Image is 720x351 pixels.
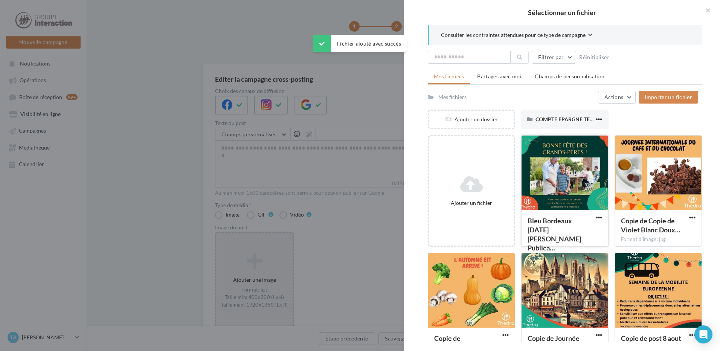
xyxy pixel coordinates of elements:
[645,94,692,100] span: Importer un fichier
[639,91,698,104] button: Importer un fichier
[313,35,407,52] div: Fichier ajouté avec succès
[432,199,511,207] div: Ajouter un fichier
[621,236,696,243] div: Format d'image: jpg
[434,73,464,79] span: Mes fichiers
[532,51,576,64] button: Filtrer par
[535,73,604,79] span: Champs de personnalisation
[621,217,680,234] span: Copie de Copie de Violet Blanc Doux et Amical Hygiène Personnelle Toilettes Étiquette Santé Expli...
[438,93,467,101] div: Mes fichiers
[535,116,629,122] span: COMPTE EPARGNE TEMPS MARS2024
[416,9,708,16] h2: Sélectionner un fichier
[694,325,712,343] div: Open Intercom Messenger
[528,217,581,252] span: Bleu Bordeaux Fête des pères Publication Facebook
[604,94,623,100] span: Actions
[598,91,636,104] button: Actions
[621,334,681,342] span: Copie de post 8 aout
[477,73,522,79] span: Partagés avec moi
[441,31,586,39] span: Consulter les contraintes attendues pour ce type de campagne
[429,116,514,123] div: Ajouter un dossier
[441,31,592,40] button: Consulter les contraintes attendues pour ce type de campagne
[576,53,612,62] button: Réinitialiser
